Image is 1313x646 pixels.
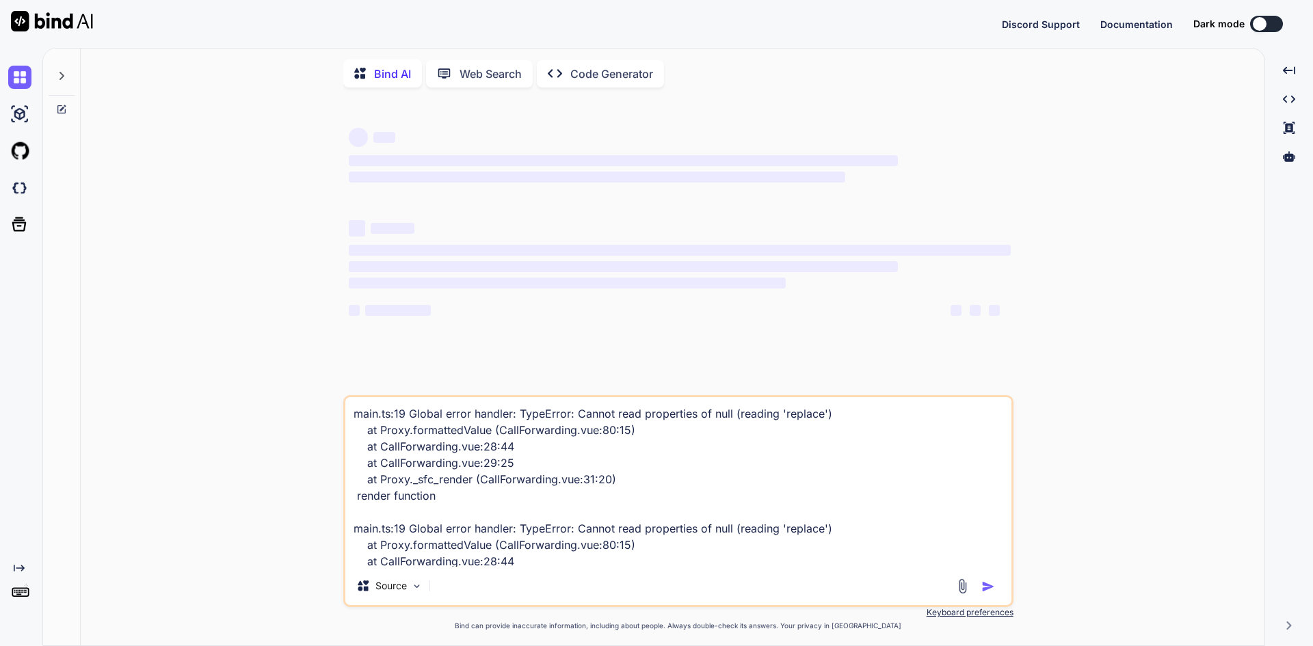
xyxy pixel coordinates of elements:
[8,103,31,126] img: ai-studio
[1100,18,1173,30] span: Documentation
[1002,18,1080,30] span: Discord Support
[460,66,522,82] p: Web Search
[343,621,1013,631] p: Bind can provide inaccurate information, including about people. Always double-check its answers....
[349,278,786,288] span: ‌
[375,579,407,593] p: Source
[981,580,995,593] img: icon
[570,66,653,82] p: Code Generator
[365,305,431,316] span: ‌
[970,305,981,316] span: ‌
[1100,17,1173,31] button: Documentation
[343,607,1013,618] p: Keyboard preferences
[349,155,898,166] span: ‌
[8,66,31,89] img: chat
[349,128,368,147] span: ‌
[1002,17,1080,31] button: Discord Support
[8,139,31,163] img: githubLight
[349,305,360,316] span: ‌
[349,220,365,237] span: ‌
[349,261,898,272] span: ‌
[951,305,961,316] span: ‌
[345,397,1011,567] textarea: main.ts:19 Global error handler: TypeError: Cannot read properties of null (reading 'replace') at...
[374,66,411,82] p: Bind AI
[411,580,423,592] img: Pick Models
[11,11,93,31] img: Bind AI
[1193,17,1245,31] span: Dark mode
[373,132,395,143] span: ‌
[955,578,970,594] img: attachment
[371,223,414,234] span: ‌
[989,305,1000,316] span: ‌
[8,176,31,200] img: darkCloudIdeIcon
[349,245,1011,256] span: ‌
[349,172,845,183] span: ‌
